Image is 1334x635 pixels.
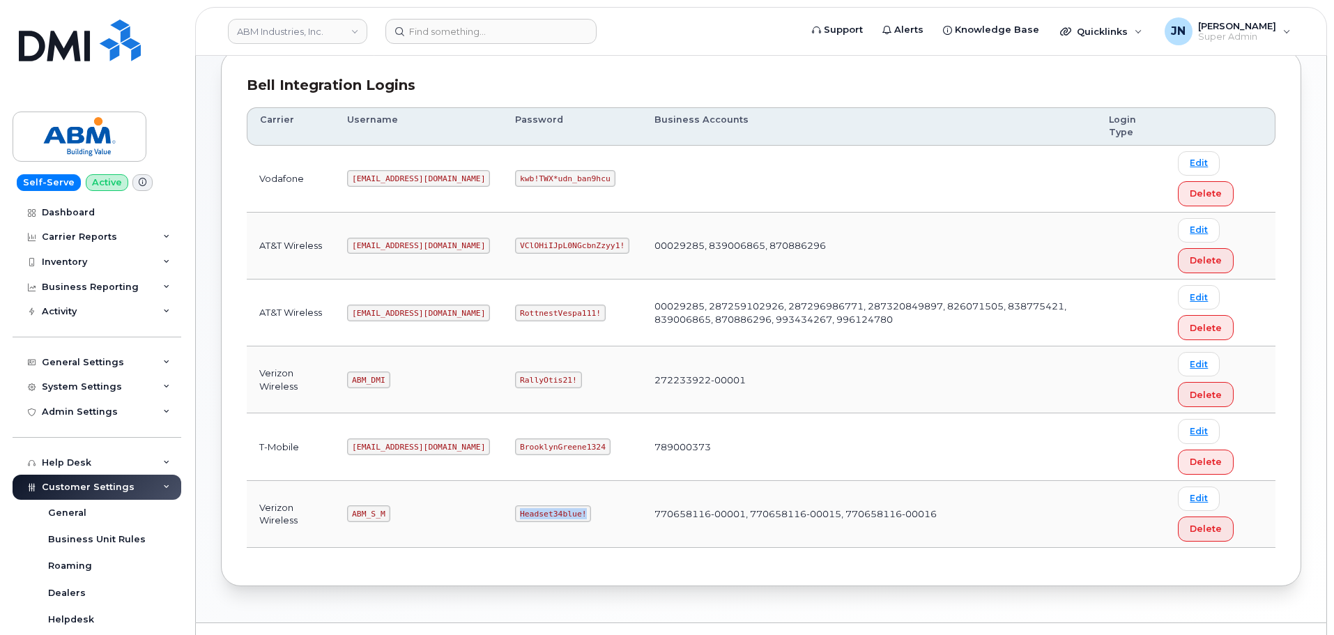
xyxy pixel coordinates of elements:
a: Edit [1178,419,1220,443]
code: [EMAIL_ADDRESS][DOMAIN_NAME] [347,305,490,321]
a: Edit [1178,218,1220,243]
span: Quicklinks [1077,26,1128,37]
button: Delete [1178,517,1234,542]
a: Edit [1178,352,1220,376]
td: 272233922-00001 [642,346,1096,413]
code: RallyOtis21! [515,372,581,388]
button: Delete [1178,248,1234,273]
td: 00029285, 839006865, 870886296 [642,213,1096,280]
code: [EMAIL_ADDRESS][DOMAIN_NAME] [347,438,490,455]
span: Delete [1190,388,1222,401]
div: Bell Integration Logins [247,75,1275,95]
td: 789000373 [642,413,1096,480]
td: Verizon Wireless [247,481,335,548]
code: [EMAIL_ADDRESS][DOMAIN_NAME] [347,238,490,254]
td: 770658116-00001, 770658116-00015, 770658116-00016 [642,481,1096,548]
td: AT&T Wireless [247,213,335,280]
code: RottnestVespa111! [515,305,606,321]
th: Business Accounts [642,107,1096,146]
span: [PERSON_NAME] [1198,20,1276,31]
span: JN [1171,23,1186,40]
a: Knowledge Base [933,16,1049,44]
span: Knowledge Base [955,23,1039,37]
td: Vodafone [247,146,335,213]
code: VClOHiIJpL0NGcbnZzyy1! [515,238,629,254]
code: ABM_S_M [347,505,390,522]
code: ABM_DMI [347,372,390,388]
span: Delete [1190,522,1222,535]
td: 00029285, 287259102926, 287296986771, 287320849897, 826071505, 838775421, 839006865, 870886296, 9... [642,280,1096,346]
span: Delete [1190,455,1222,468]
input: Find something... [385,19,597,44]
a: Edit [1178,285,1220,309]
code: [EMAIL_ADDRESS][DOMAIN_NAME] [347,170,490,187]
button: Delete [1178,450,1234,475]
td: T-Mobile [247,413,335,480]
a: ABM Industries, Inc. [228,19,367,44]
a: Alerts [873,16,933,44]
code: BrooklynGreene1324 [515,438,610,455]
code: Headset34blue! [515,505,591,522]
span: Support [824,23,863,37]
button: Delete [1178,315,1234,340]
a: Support [802,16,873,44]
td: AT&T Wireless [247,280,335,346]
span: Delete [1190,187,1222,200]
button: Delete [1178,382,1234,407]
th: Login Type [1096,107,1165,146]
span: Super Admin [1198,31,1276,43]
th: Password [503,107,642,146]
th: Username [335,107,503,146]
span: Delete [1190,321,1222,335]
span: Alerts [894,23,923,37]
a: Edit [1178,151,1220,176]
button: Delete [1178,181,1234,206]
div: Quicklinks [1050,17,1152,45]
a: Edit [1178,487,1220,511]
div: Joe Nguyen Jr. [1155,17,1301,45]
td: Verizon Wireless [247,346,335,413]
code: kwb!TWX*udn_ban9hcu [515,170,615,187]
th: Carrier [247,107,335,146]
span: Delete [1190,254,1222,267]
